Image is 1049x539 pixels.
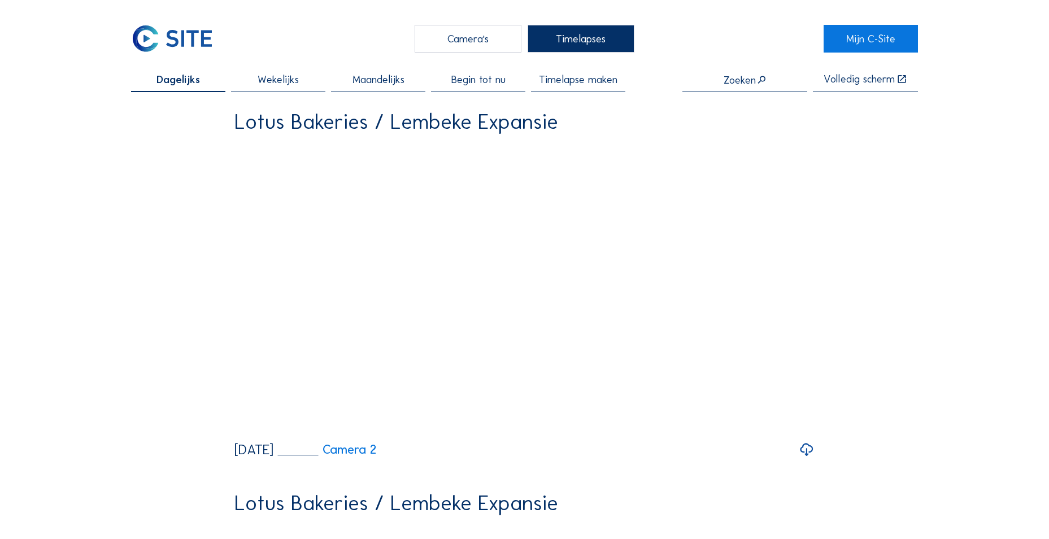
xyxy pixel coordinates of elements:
[156,75,200,85] span: Dagelijks
[352,75,404,85] span: Maandelijks
[539,75,617,85] span: Timelapse maken
[277,444,376,456] a: Camera 2
[824,25,918,53] a: Mijn C-Site
[451,75,506,85] span: Begin tot nu
[234,443,273,457] div: [DATE]
[528,25,634,53] div: Timelapses
[415,25,521,53] div: Camera's
[234,111,558,132] div: Lotus Bakeries / Lembeke Expansie
[234,142,815,432] video: Your browser does not support the video tag.
[824,74,895,85] div: Volledig scherm
[131,25,214,53] img: C-SITE Logo
[258,75,299,85] span: Wekelijks
[131,25,225,53] a: C-SITE Logo
[234,493,558,514] div: Lotus Bakeries / Lembeke Expansie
